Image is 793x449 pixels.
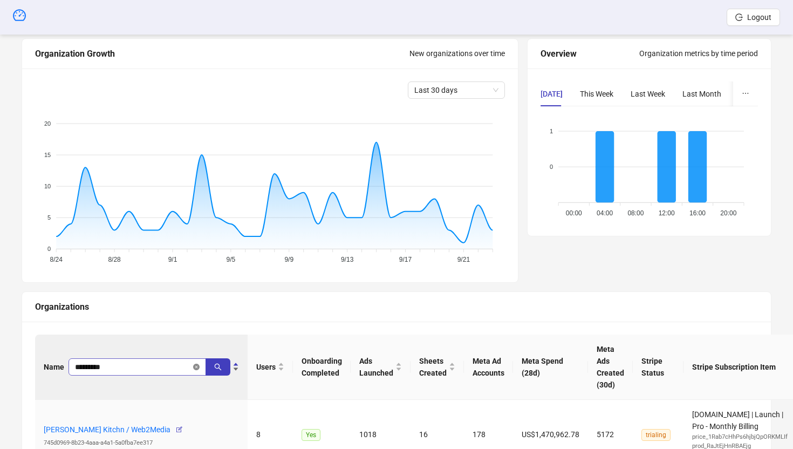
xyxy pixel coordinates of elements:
div: 178 [473,428,504,440]
tspan: 04:00 [597,209,613,217]
th: Meta Ads Created (30d) [588,335,633,400]
tspan: 9/9 [284,256,293,263]
tspan: 00:00 [566,209,582,217]
tspan: 8/24 [50,256,63,263]
div: Organization Growth [35,47,409,60]
tspan: 0 [47,246,51,252]
span: ellipsis [742,90,749,97]
div: price_1Rab7cHhPs6hjbjQpORKMLIf [692,432,788,442]
tspan: 0 [550,164,553,170]
button: search [206,358,230,376]
span: dashboard [13,9,26,22]
span: New organizations over time [409,49,505,58]
button: ellipsis [733,81,758,106]
span: Yes [302,429,320,441]
tspan: 12:00 [659,209,675,217]
div: Overview [541,47,639,60]
tspan: 5 [47,214,51,221]
tspan: 8/28 [108,256,121,263]
th: Stripe Status [633,335,683,400]
tspan: 08:00 [628,209,644,217]
div: Last Week [631,88,665,100]
tspan: 1 [550,127,553,134]
div: This Week [580,88,613,100]
span: logout [735,13,743,21]
div: 5172 [597,428,624,440]
tspan: 10 [44,183,51,189]
span: search [214,363,222,371]
th: Users [248,335,293,400]
span: Logout [747,13,771,22]
button: Logout [727,9,780,26]
div: Last Month [682,88,721,100]
span: Ads Launched [359,355,393,379]
tspan: 20 [44,120,51,126]
th: Meta Spend (28d) [513,335,588,400]
div: 745d0969-8b23-4aaa-a4a1-5a0fba7ee317 [44,438,239,448]
tspan: 9/5 [227,256,236,263]
tspan: 9/17 [399,256,412,263]
span: Last 30 days [414,82,498,98]
a: [PERSON_NAME] Kitchn / Web2Media [44,425,170,434]
th: Onboarding Completed [293,335,351,400]
tspan: 20:00 [721,209,737,217]
div: [DATE] [541,88,563,100]
tspan: 15 [44,151,51,158]
tspan: 9/21 [457,256,470,263]
th: Sheets Created [411,335,464,400]
th: Ads Launched [351,335,411,400]
th: Meta Ad Accounts [464,335,513,400]
tspan: 16:00 [689,209,706,217]
span: trialing [641,429,671,441]
span: Organization metrics by time period [639,49,758,58]
button: close-circle [193,364,200,370]
span: Sheets Created [419,355,447,379]
span: Users [256,361,276,373]
div: Organizations [35,300,758,314]
tspan: 9/13 [341,256,354,263]
tspan: 9/1 [168,256,177,263]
